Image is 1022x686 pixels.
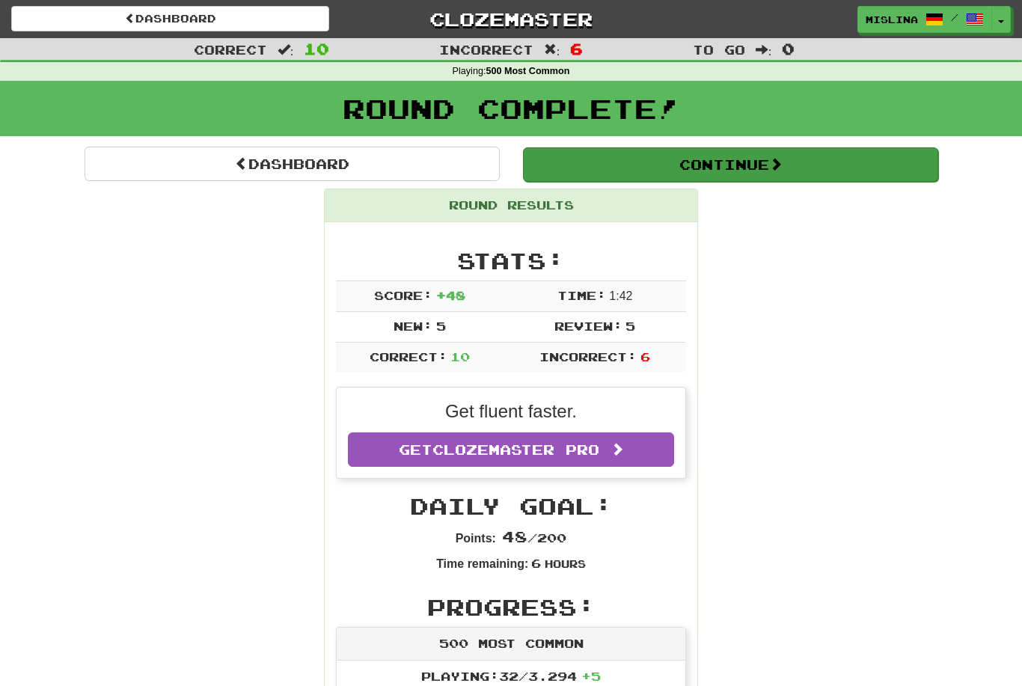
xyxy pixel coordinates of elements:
span: 1 : 42 [609,290,632,302]
h2: Stats: [336,248,686,273]
h2: Progress: [336,595,686,619]
div: 500 Most Common [337,628,685,661]
span: Review: [554,319,622,333]
span: Time: [557,288,606,302]
strong: 500 Most Common [486,66,569,76]
h2: Daily Goal: [336,494,686,518]
strong: Time remaining: [436,557,528,570]
span: New: [394,319,432,333]
span: Playing: 32 / 3.294 [421,669,601,683]
span: : [544,43,560,56]
span: : [278,43,294,56]
strong: Points: [456,532,496,545]
span: Correct [194,42,267,57]
span: 5 [436,319,446,333]
span: 5 [625,319,635,333]
span: 6 [531,556,541,570]
span: Clozemaster Pro [432,441,599,458]
a: GetClozemaster Pro [348,432,674,467]
small: Hours [545,557,586,570]
span: + 5 [581,669,601,683]
a: Dashboard [11,6,329,31]
span: / 200 [502,530,566,545]
span: Mislina [866,13,918,26]
span: 10 [450,349,470,364]
a: Dashboard [85,147,500,181]
span: To go [693,42,745,57]
span: 6 [570,40,583,58]
button: Continue [523,147,938,182]
div: Round Results [325,189,697,222]
span: 48 [502,527,527,545]
span: 6 [640,349,650,364]
span: Incorrect [439,42,533,57]
a: Mislina / [857,6,992,33]
span: 0 [782,40,795,58]
span: : [756,43,772,56]
span: + 48 [436,288,465,302]
span: / [951,12,958,22]
span: Correct: [370,349,447,364]
a: Clozemaster [352,6,670,32]
span: 10 [304,40,329,58]
h1: Round Complete! [5,94,1017,123]
span: Score: [374,288,432,302]
p: Get fluent faster. [348,399,674,424]
span: Incorrect: [539,349,637,364]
